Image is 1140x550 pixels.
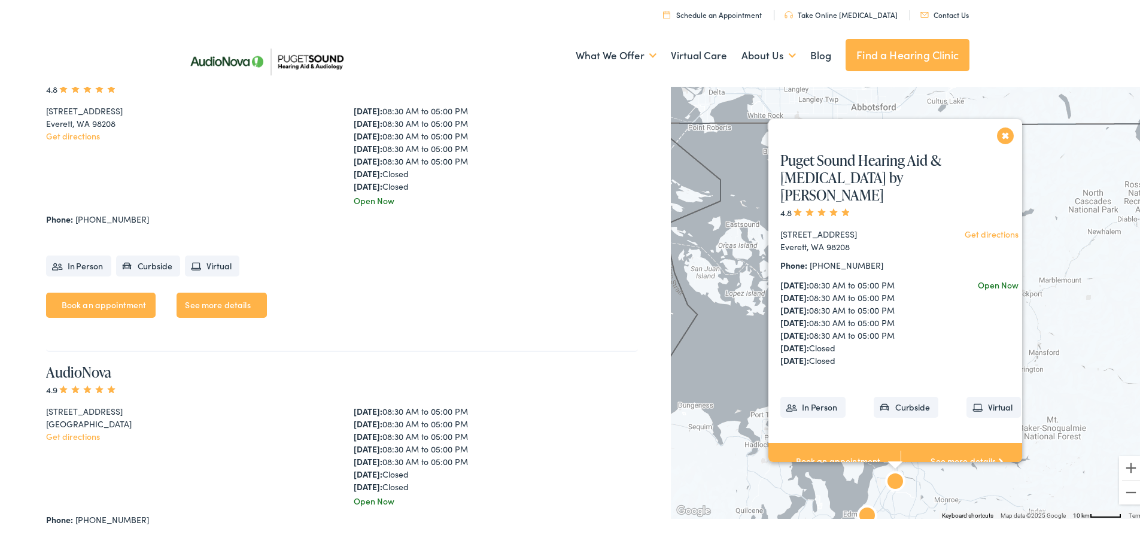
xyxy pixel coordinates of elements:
strong: Phone: [780,257,807,269]
div: Open Now [354,192,638,205]
a: Contact Us [920,7,969,17]
a: Virtual Care [671,31,727,75]
li: Curbside [874,394,938,415]
div: [STREET_ADDRESS] [46,403,330,415]
a: [PHONE_NUMBER] [75,511,149,523]
a: Get directions [46,428,100,440]
a: Book an appointment [768,440,901,478]
strong: [DATE]: [354,140,382,152]
div: 08:30 AM to 05:00 PM 08:30 AM to 05:00 PM 08:30 AM to 05:00 PM 08:30 AM to 05:00 PM 08:30 AM to 0... [780,276,925,364]
span: Map data ©2025 Google [1001,510,1066,516]
a: Take Online [MEDICAL_DATA] [785,7,898,17]
a: [PHONE_NUMBER] [810,257,883,269]
div: Everett, WA 98208 [780,238,925,251]
li: In Person [780,394,846,415]
a: Book an appointment [46,290,156,315]
strong: [DATE]: [354,415,382,427]
div: Everett, WA 98208 [46,115,330,127]
div: Open Now [354,493,638,505]
a: [PHONE_NUMBER] [75,211,149,223]
strong: Phone: [46,511,73,523]
strong: [DATE]: [780,302,809,314]
strong: [DATE]: [354,403,382,415]
strong: [DATE]: [354,127,382,139]
strong: [DATE]: [354,428,382,440]
a: Schedule an Appointment [663,7,762,17]
li: Virtual [966,394,1021,415]
button: Keyboard shortcuts [942,509,993,518]
a: About Us [741,31,796,75]
strong: [DATE]: [354,153,382,165]
a: Blog [810,31,831,75]
a: See more details [901,440,1033,478]
li: Curbside [116,253,181,274]
li: Virtual [185,253,239,274]
span: 4.8 [46,81,117,93]
span: 4.8 [780,204,852,216]
strong: [DATE]: [354,102,382,114]
strong: [DATE]: [354,466,382,478]
a: AudioNova [46,360,111,379]
div: 08:30 AM to 05:00 PM 08:30 AM to 05:00 PM 08:30 AM to 05:00 PM 08:30 AM to 05:00 PM 08:30 AM to 0... [354,102,638,190]
strong: [DATE]: [354,453,382,465]
a: What We Offer [576,31,656,75]
button: Map Scale: 10 km per 49 pixels [1069,508,1125,516]
div: [STREET_ADDRESS] [780,226,925,238]
strong: [DATE]: [780,352,809,364]
strong: [DATE]: [354,478,382,490]
a: Get directions [965,226,1019,238]
div: AudioNova [848,496,886,534]
strong: Phone: [46,211,73,223]
div: Puget Sound Hearing Aid &#038; Audiology by AudioNova [876,461,914,500]
strong: [DATE]: [354,440,382,452]
strong: [DATE]: [780,289,809,301]
a: See more details [177,290,266,315]
div: Open Now [978,276,1019,289]
img: utility icon [785,9,793,16]
span: 4.9 [46,381,117,393]
a: Get directions [46,127,100,139]
img: Google [674,501,713,516]
button: Close [995,123,1016,144]
strong: [DATE]: [780,339,809,351]
div: [GEOGRAPHIC_DATA] [46,415,330,428]
a: Puget Sound Hearing Aid & [MEDICAL_DATA] by [PERSON_NAME] [780,148,942,202]
div: 08:30 AM to 05:00 PM 08:30 AM to 05:00 PM 08:30 AM to 05:00 PM 08:30 AM to 05:00 PM 08:30 AM to 0... [354,403,638,491]
li: In Person [46,253,111,274]
div: [STREET_ADDRESS] [46,102,330,115]
strong: [DATE]: [354,178,382,190]
strong: [DATE]: [354,115,382,127]
span: 10 km [1073,510,1090,516]
a: Find a Hearing Clinic [846,37,969,69]
strong: [DATE]: [780,276,809,288]
img: utility icon [920,10,929,16]
a: Open this area in Google Maps (opens a new window) [674,501,713,516]
img: utility icon [663,8,670,16]
strong: [DATE]: [780,327,809,339]
strong: [DATE]: [354,165,382,177]
strong: [DATE]: [780,314,809,326]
